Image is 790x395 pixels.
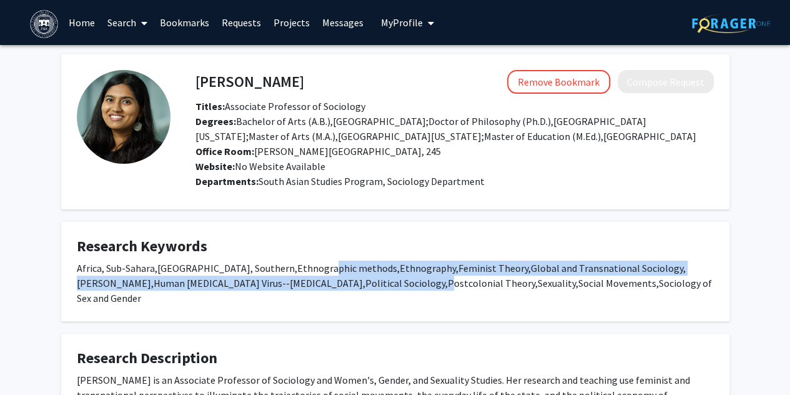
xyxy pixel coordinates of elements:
span: No Website Available [195,160,325,172]
b: Degrees: [195,115,236,127]
div: Africa, Sub-Sahara,[GEOGRAPHIC_DATA], Southern,Ethnographic methods,Ethnography,Feminist Theory,G... [77,261,714,306]
h4: Research Keywords [77,237,714,256]
img: Brandeis University Logo [30,10,58,38]
b: Titles: [195,100,225,112]
a: Home [62,1,101,44]
span: Bachelor of Arts (A.B.),[GEOGRAPHIC_DATA];Doctor of Philosophy (Ph.D.),[GEOGRAPHIC_DATA][US_STATE... [195,115,696,142]
b: Departments: [195,175,259,187]
a: Bookmarks [154,1,215,44]
button: Remove Bookmark [507,70,610,94]
span: [PERSON_NAME][GEOGRAPHIC_DATA], 245 [195,145,441,157]
img: Profile Picture [77,70,170,164]
a: Search [101,1,154,44]
img: ForagerOne Logo [692,14,770,33]
a: Requests [215,1,267,44]
h4: Research Description [77,349,714,367]
span: Associate Professor of Sociology [195,100,365,112]
h4: [PERSON_NAME] [195,70,304,93]
span: South Asian Studies Program, Sociology Department [259,175,485,187]
b: Website: [195,160,235,172]
span: My Profile [381,16,423,29]
a: Messages [316,1,370,44]
button: Compose Request to Gowri Vijayakumar [618,70,714,93]
a: Projects [267,1,316,44]
b: Office Room: [195,145,254,157]
iframe: Chat [9,339,53,386]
